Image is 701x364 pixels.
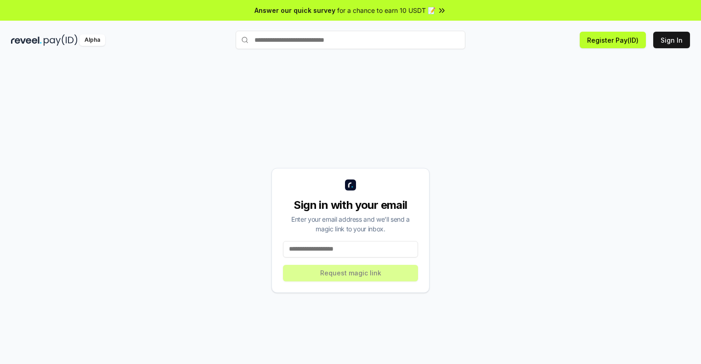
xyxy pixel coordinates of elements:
div: Enter your email address and we’ll send a magic link to your inbox. [283,214,418,234]
button: Sign In [653,32,690,48]
img: pay_id [44,34,78,46]
div: Sign in with your email [283,198,418,213]
div: Alpha [79,34,105,46]
span: Answer our quick survey [254,6,335,15]
span: for a chance to earn 10 USDT 📝 [337,6,435,15]
img: reveel_dark [11,34,42,46]
img: logo_small [345,179,356,190]
button: Register Pay(ID) [580,32,646,48]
